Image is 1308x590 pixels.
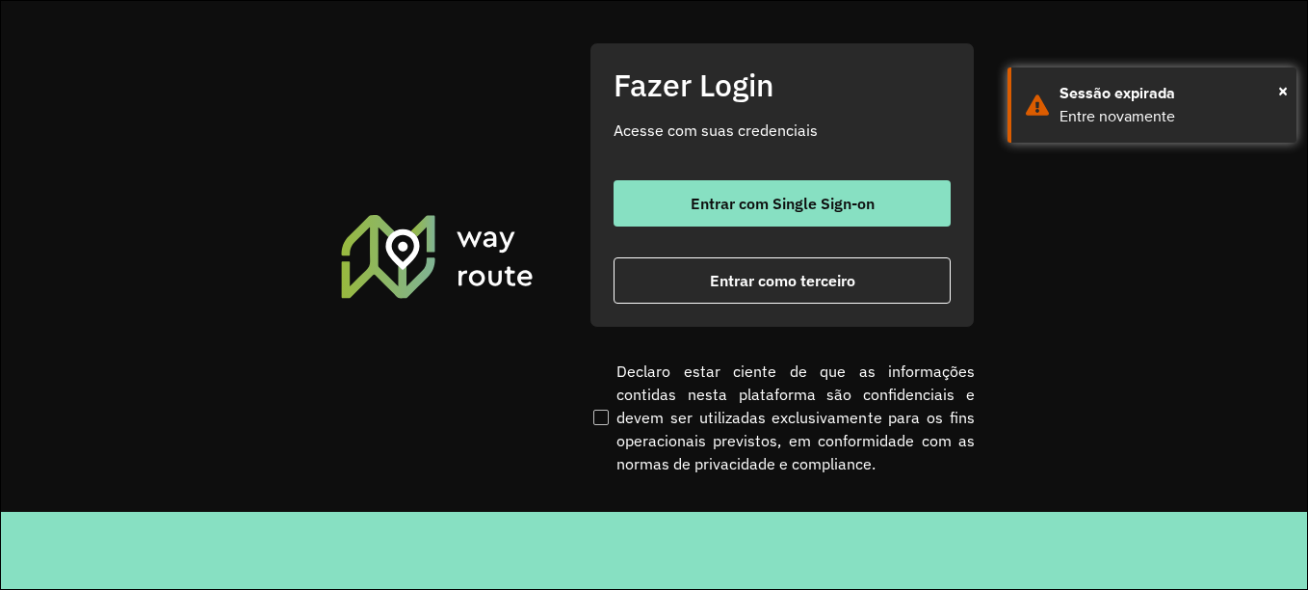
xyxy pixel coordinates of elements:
font: Declaro estar ciente de que as informações contidas nesta plataforma são confidenciais e devem se... [616,360,975,475]
font: Sessão expirada [1059,85,1175,101]
div: Sessão expirada [1059,82,1282,105]
img: Roteirizador AmbevTech [338,212,536,301]
h2: Fazer Login [614,67,951,103]
p: Acesse com suas credenciais [614,119,951,142]
span: × [1278,76,1288,105]
button: button [614,257,951,304]
font: Entrar com Single Sign-on [691,194,875,213]
button: button [614,180,951,227]
div: Entre novamente [1059,105,1282,128]
button: Close [1278,76,1288,105]
font: Entrar como terceiro [710,271,855,290]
